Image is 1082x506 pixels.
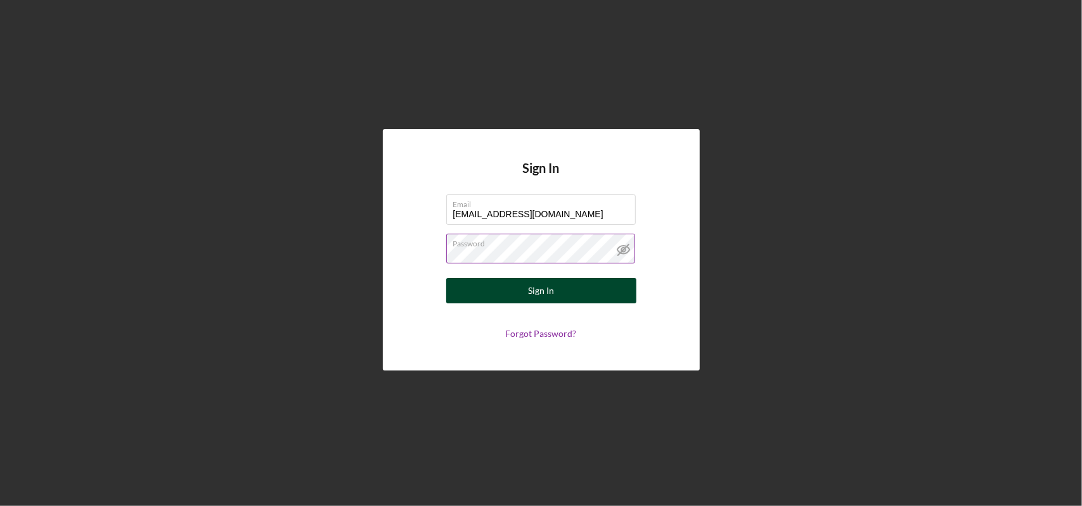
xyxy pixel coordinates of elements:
[453,234,636,248] label: Password
[446,278,636,303] button: Sign In
[453,195,636,209] label: Email
[506,328,577,339] a: Forgot Password?
[528,278,554,303] div: Sign In
[523,161,560,194] h4: Sign In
